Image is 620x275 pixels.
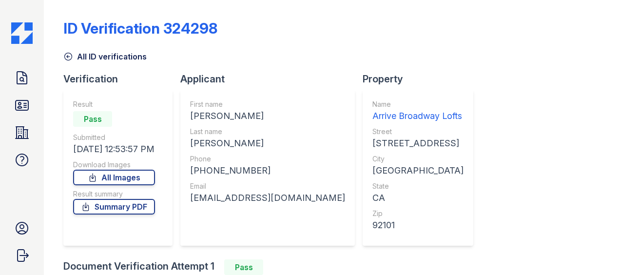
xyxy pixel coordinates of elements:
[363,72,481,86] div: Property
[372,99,464,123] a: Name Arrive Broadway Lofts
[224,259,263,275] div: Pass
[63,51,147,62] a: All ID verifications
[73,142,155,156] div: [DATE] 12:53:57 PM
[372,127,464,137] div: Street
[190,181,345,191] div: Email
[190,191,345,205] div: [EMAIL_ADDRESS][DOMAIN_NAME]
[63,20,217,37] div: ID Verification 324298
[73,111,112,127] div: Pass
[190,164,345,177] div: [PHONE_NUMBER]
[372,181,464,191] div: State
[372,218,464,232] div: 92101
[73,160,155,170] div: Download Images
[190,137,345,150] div: [PERSON_NAME]
[190,127,345,137] div: Last name
[372,154,464,164] div: City
[372,137,464,150] div: [STREET_ADDRESS]
[73,189,155,199] div: Result summary
[190,109,345,123] div: [PERSON_NAME]
[190,99,345,109] div: First name
[180,72,363,86] div: Applicant
[190,154,345,164] div: Phone
[372,109,464,123] div: Arrive Broadway Lofts
[73,170,155,185] a: All Images
[73,99,155,109] div: Result
[372,164,464,177] div: [GEOGRAPHIC_DATA]
[11,22,33,44] img: CE_Icon_Blue-c292c112584629df590d857e76928e9f676e5b41ef8f769ba2f05ee15b207248.png
[372,191,464,205] div: CA
[372,99,464,109] div: Name
[73,133,155,142] div: Submitted
[63,72,180,86] div: Verification
[63,259,481,275] div: Document Verification Attempt 1
[73,199,155,215] a: Summary PDF
[372,209,464,218] div: Zip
